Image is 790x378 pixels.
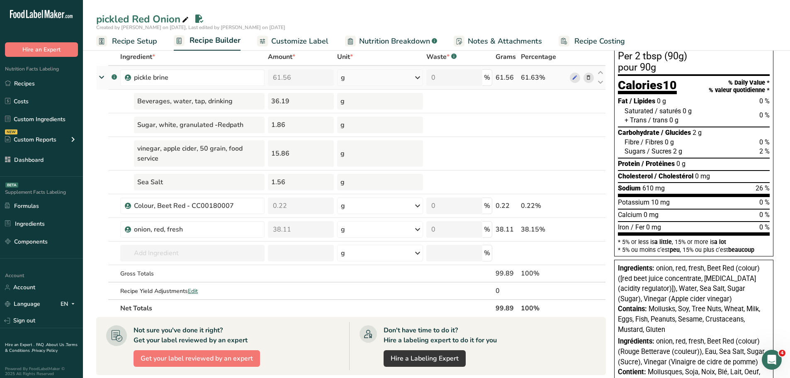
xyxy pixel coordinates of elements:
[96,12,190,27] div: pickled Red Onion
[174,31,241,51] a: Recipe Builder
[642,184,665,192] span: 610 mg
[625,116,647,124] span: + Trans
[762,350,782,370] iframe: Intercom live chat
[337,174,423,190] div: g
[521,268,566,278] div: 100%
[359,36,430,47] span: Nutrition Breakdown
[631,223,644,231] span: / Fer
[496,268,518,278] div: 99.89
[120,52,155,62] span: Ingredient
[669,116,678,124] span: 0 g
[120,287,265,295] div: Recipe Yield Adjustments
[618,264,760,303] span: onion, red, fresh, Beet Red (colour) ([red beet juice concentrate, [MEDICAL_DATA] (acidity regula...
[119,299,494,317] th: Net Totals
[759,223,770,231] span: 0 %
[618,97,628,105] span: Fat
[759,147,770,155] span: 2 %
[618,236,770,253] section: * 5% or less is , 15% or more is
[759,97,770,105] span: 0 %
[618,337,765,366] span: onion, red, fresh, Beet Red (colour) (Rouge Betterave (couleur)), Eau, Sea Salt, Sugar (Sucre), V...
[673,147,682,155] span: 2 g
[618,51,770,61] div: Per 2 tbsp (90g)
[574,36,625,47] span: Recipe Costing
[665,138,674,146] span: 0 g
[268,140,334,167] div: 15.86
[709,79,770,94] div: % Daily Value * % valeur quotidienne *
[647,147,671,155] span: / Sucres
[141,354,253,363] span: Get your label reviewed by an expert
[559,32,625,51] a: Recipe Costing
[5,42,78,57] button: Hire an Expert
[676,160,685,168] span: 0 g
[648,116,668,124] span: / trans
[36,342,46,348] a: FAQ .
[337,93,423,110] div: g
[120,245,265,261] input: Add Ingredient
[618,198,649,206] span: Potassium
[5,297,40,311] a: Language
[134,117,265,133] div: Sugar, white, granulated -Redpath
[96,32,157,51] a: Recipe Setup
[337,140,423,167] div: g
[618,79,677,95] div: Calories
[134,325,248,345] div: Not sure you've done it right? Get your label reviewed by an expert
[521,201,566,211] div: 0.22%
[663,78,677,92] span: 10
[5,135,56,144] div: Custom Reports
[188,287,198,295] span: Edit
[521,52,556,62] span: Percentage
[661,129,691,137] span: / Glucides
[496,224,518,234] div: 38.11
[134,201,238,211] div: Colour, Beet Red - CC00180007
[618,223,629,231] span: Iron
[5,366,78,376] div: Powered By FoodLabelMaker © 2025 All Rights Reserved
[271,36,328,47] span: Customize Label
[728,246,754,253] span: beaucoup
[756,184,770,192] span: 26 %
[759,211,770,219] span: 0 %
[779,350,785,356] span: 4
[759,198,770,206] span: 0 %
[496,286,518,296] div: 0
[618,160,640,168] span: Protein
[618,247,770,253] div: * 5% ou moins c’est , 15% ou plus c’est
[61,299,78,309] div: EN
[618,264,654,272] span: Ingredients:
[134,93,265,110] div: Beverages, water, tap, drinking
[618,368,646,376] span: Contient:
[268,93,334,110] div: 36.19
[618,129,659,137] span: Carbohydrate
[268,174,334,190] div: 1.56
[655,107,681,115] span: / saturés
[96,24,285,31] span: Created by [PERSON_NAME] on [DATE], Last edited by [PERSON_NAME] on [DATE]
[32,348,58,354] a: Privacy Policy
[654,239,672,245] span: a little
[642,160,675,168] span: / Protéines
[519,299,568,317] th: 100%
[134,350,260,367] button: Get your label reviewed by an expert
[134,224,238,234] div: onion, red, fresh
[190,35,241,46] span: Recipe Builder
[384,350,466,367] a: Hire a Labeling Expert
[618,184,641,192] span: Sodium
[625,107,653,115] span: Saturated
[630,97,655,105] span: / Lipides
[134,140,265,167] div: vinegar, apple cider, 50 grain, food service
[112,36,157,47] span: Recipe Setup
[618,211,642,219] span: Calcium
[496,52,516,62] span: Grams
[134,73,238,83] div: pickle brine
[618,63,770,73] div: pour 90g
[5,342,34,348] a: Hire an Expert .
[494,299,519,317] th: 99.89
[618,337,654,345] span: Ingrédients:
[657,97,666,105] span: 0 g
[337,52,353,62] span: Unit
[345,32,437,51] a: Nutrition Breakdown
[695,172,710,180] span: 0 mg
[341,224,345,234] div: g
[618,305,760,333] span: Mollusks, Soy, Tree Nuts, Wheat, Milk, Eggs, Fish, Peanuts, Sesame, Crustaceans, Mustard, Gluten
[625,138,639,146] span: Fibre
[759,111,770,119] span: 0 %
[759,138,770,146] span: 0 %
